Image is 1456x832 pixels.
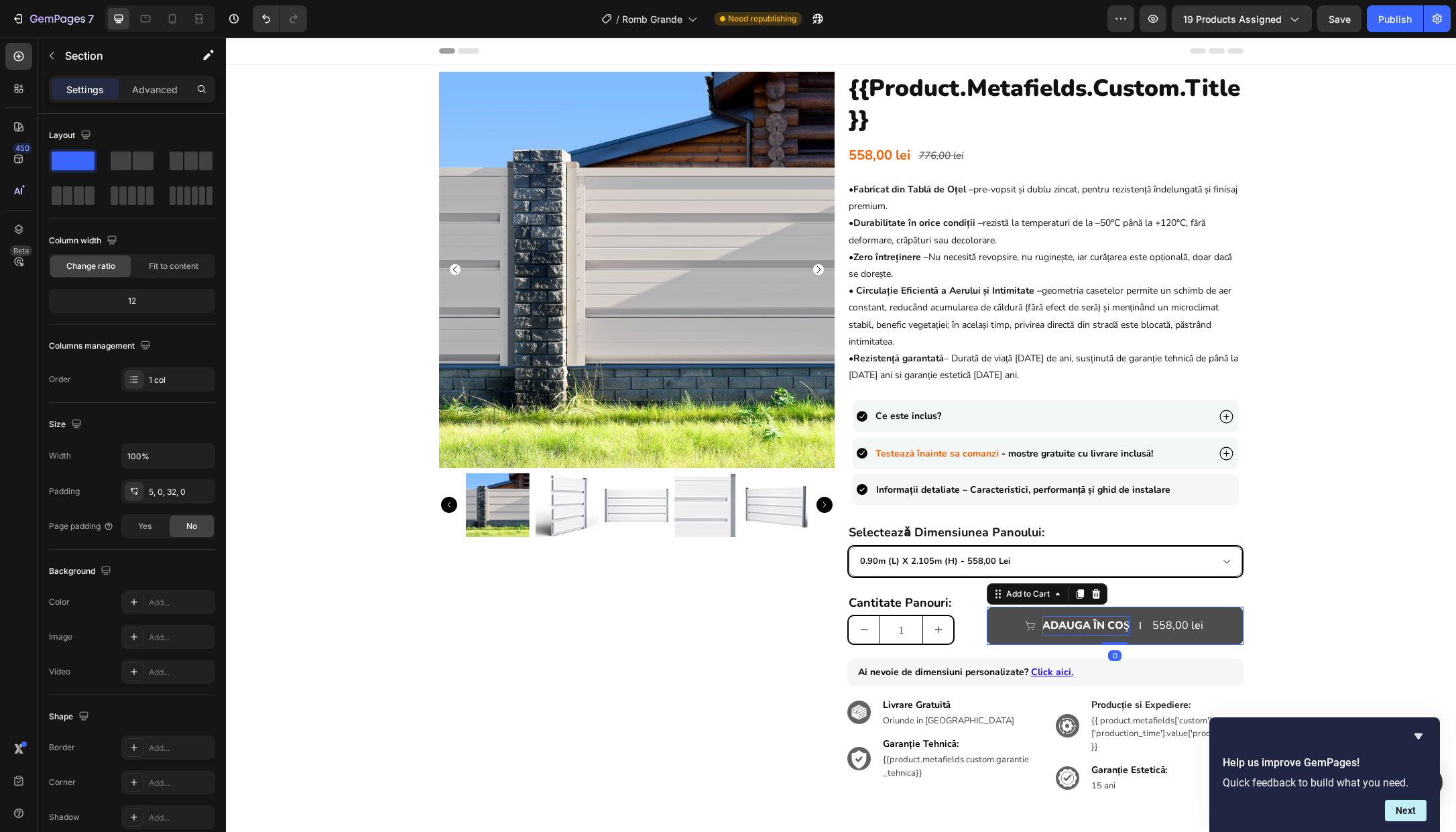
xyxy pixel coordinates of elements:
[1317,5,1361,32] button: Save
[657,660,788,674] p: Livrare Gratuită
[66,260,115,272] span: Change ratio
[1183,12,1282,26] span: 19 products assigned
[621,663,645,687] img: Alt Image
[650,372,715,385] strong: Ce este inclus?
[49,666,70,678] div: Video
[616,12,619,26] span: /
[761,569,1018,607] button: ADAUGA ÎN COŞ
[623,177,1016,211] p: • rezistă la temperaturi de la –50°C până la +120°C, fără deformare, crăpături sau decolorare.
[149,486,212,498] div: 5, 0, 32, 0
[621,105,686,131] div: 558,00 lei
[49,596,70,608] div: Color
[627,213,703,226] strong: Zero întreținere –
[623,247,816,259] strong: • Circulație Eficientă a Aerului și Intimitate –
[657,699,808,713] p: Garanție Tehnică:
[865,660,1016,674] p: Producție si Expediere:
[587,227,598,237] button: Carousel Next Arrow
[627,314,718,327] strong: Rezistență garantată
[816,579,904,598] div: ADAUGA ÎN COŞ
[122,444,215,468] input: Auto
[1172,5,1312,32] button: 19 products assigned
[52,292,213,310] div: 12
[1223,728,1427,821] div: Help us improve GemPages!
[657,716,808,742] p: {{product.metafields.custom.garantie_tehnica}}
[622,12,682,26] span: Romb Grande
[882,613,896,623] div: 0
[657,677,788,691] p: Oriunde in [GEOGRAPHIC_DATA]
[49,520,114,532] div: Page padding
[149,374,212,386] div: 1 col
[215,459,231,475] button: Carousel Back Arrow
[149,666,212,678] div: Add...
[728,13,796,25] span: Need republishing
[49,416,84,434] div: Size
[621,709,645,733] img: Alt Image
[186,520,197,532] span: No
[650,410,773,422] strong: Testează înainte sa comanzi
[49,562,114,581] div: Background
[1378,12,1412,26] div: Publish
[623,557,725,573] span: Cantitate Panouri:
[865,742,942,756] p: 15 ani
[149,260,198,272] span: Fit to content
[623,143,1016,177] p: • pre-vopsit și dublu zincat, pentru rezistență îndelungată și finisaj premium.
[49,631,72,643] div: Image
[149,597,212,609] div: Add...
[49,232,120,250] div: Column width
[49,776,76,788] div: Corner
[691,108,739,129] div: 776,00 lei
[778,550,827,562] div: Add to Cart
[830,676,853,700] img: Alt Image
[623,487,818,503] strong: selecteazǎ dimensiunea panoului:
[49,741,75,754] div: Border
[49,485,80,497] div: Padding
[5,5,100,32] button: 7
[1367,5,1423,32] button: Publish
[830,729,853,752] img: Alt Image
[627,179,757,192] strong: Durabilitate în orice condiții –
[66,82,104,97] p: Settings
[132,82,178,97] p: Advanced
[1223,776,1427,789] p: Quick feedback to build what you need.
[650,446,945,459] a: Informații detaliate – Caracteristici, performanță și ghid de instalare
[1385,800,1427,821] button: Next question
[253,5,307,32] div: Undo/Redo
[925,577,979,599] div: 558,00 lei
[805,628,847,641] u: Click aici.
[49,450,71,462] div: Width
[13,143,32,154] div: 450
[623,211,1016,347] p: • Nu necesită revopsire, nu ruginește, iar curățarea este opțională, doar dacă se dorește. geomet...
[138,520,151,532] span: Yes
[10,245,32,256] div: Beta
[226,38,1456,832] iframe: Design area
[49,373,71,385] div: Order
[697,579,727,606] button: increment
[149,742,212,754] div: Add...
[1410,728,1427,744] button: Hide survey
[49,708,92,726] div: Shape
[1329,13,1351,25] span: Save
[776,410,927,422] strong: - mostre gratuite cu livrare inclusă!
[65,48,175,64] p: Section
[149,812,212,824] div: Add...
[591,459,607,475] button: Carousel Next Arrow
[621,34,1018,98] h2: {{product.metafields.custom.title}}
[805,627,847,642] a: Click aici.
[149,632,212,644] div: Add...
[865,725,942,739] p: Garanție Estetică:
[49,127,94,145] div: Layout
[49,811,80,823] div: Shadow
[627,145,747,158] strong: Fabricat din Tablă de Oțel –
[865,677,1016,717] p: {{ product.metafields['custom']['production_time'].value['production'] }}
[88,11,94,27] p: 7
[653,579,697,606] input: quantity
[1223,755,1427,771] h2: Help us improve GemPages!
[149,777,212,789] div: Add...
[623,579,653,606] button: decrement
[632,628,802,641] strong: Ai nevoie de dimensiuni personalizate?
[49,337,154,355] div: Columns management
